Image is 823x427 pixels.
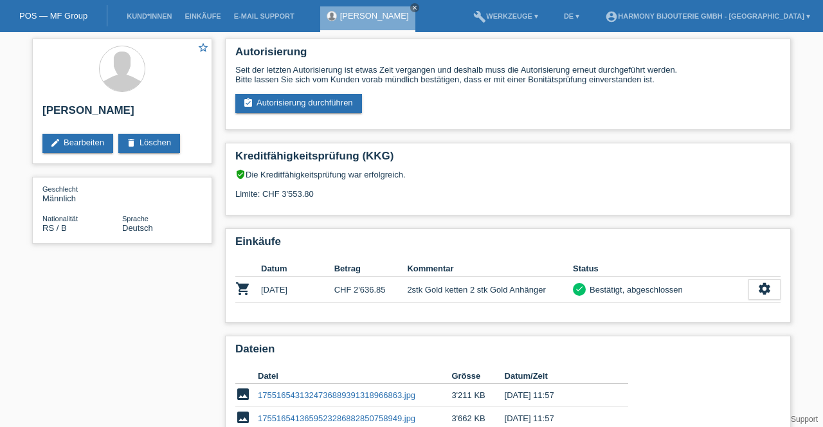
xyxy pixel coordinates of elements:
i: image [235,386,251,402]
span: Geschlecht [42,185,78,193]
i: account_circle [605,10,618,23]
span: Deutsch [122,223,153,233]
td: [DATE] 11:57 [505,384,610,407]
a: 1755165413659523286882850758949.jpg [258,413,415,423]
i: image [235,410,251,425]
i: check [575,284,584,293]
a: deleteLöschen [118,134,180,153]
i: edit [50,138,60,148]
th: Datum/Zeit [505,368,610,384]
a: star_border [197,42,209,55]
h2: Dateien [235,343,781,362]
th: Datei [258,368,451,384]
div: Die Kreditfähigkeitsprüfung war erfolgreich. Limite: CHF 3'553.80 [235,169,781,208]
a: Einkäufe [178,12,227,20]
i: assignment_turned_in [243,98,253,108]
td: [DATE] [261,277,334,303]
th: Grösse [451,368,504,384]
a: [PERSON_NAME] [340,11,409,21]
th: Kommentar [407,261,573,277]
a: POS — MF Group [19,11,87,21]
a: Support [791,415,818,424]
span: Sprache [122,215,149,223]
h2: Kreditfähigkeitsprüfung (KKG) [235,150,781,169]
span: Nationalität [42,215,78,223]
a: E-Mail Support [228,12,301,20]
a: close [410,3,419,12]
i: settings [757,282,772,296]
td: 2stk Gold ketten 2 stk Gold Anhänger [407,277,573,303]
h2: Autorisierung [235,46,781,65]
a: account_circleHarmony Bijouterie GmbH - [GEOGRAPHIC_DATA] ▾ [599,12,817,20]
div: Seit der letzten Autorisierung ist etwas Zeit vergangen und deshalb muss die Autorisierung erneut... [235,65,781,84]
div: Bestätigt, abgeschlossen [586,283,683,296]
i: POSP00026097 [235,281,251,296]
a: editBearbeiten [42,134,113,153]
i: delete [126,138,136,148]
td: 3'211 KB [451,384,504,407]
span: Serbien / B / 29.04.2022 [42,223,67,233]
h2: [PERSON_NAME] [42,104,202,123]
i: star_border [197,42,209,53]
i: build [473,10,486,23]
h2: Einkäufe [235,235,781,255]
i: verified_user [235,169,246,179]
div: Männlich [42,184,122,203]
a: 1755165431324736889391318966863.jpg [258,390,415,400]
a: DE ▾ [557,12,586,20]
a: buildWerkzeuge ▾ [467,12,545,20]
i: close [411,5,418,11]
th: Datum [261,261,334,277]
th: Status [573,261,748,277]
a: Kund*innen [120,12,178,20]
th: Betrag [334,261,408,277]
td: CHF 2'636.85 [334,277,408,303]
a: assignment_turned_inAutorisierung durchführen [235,94,362,113]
